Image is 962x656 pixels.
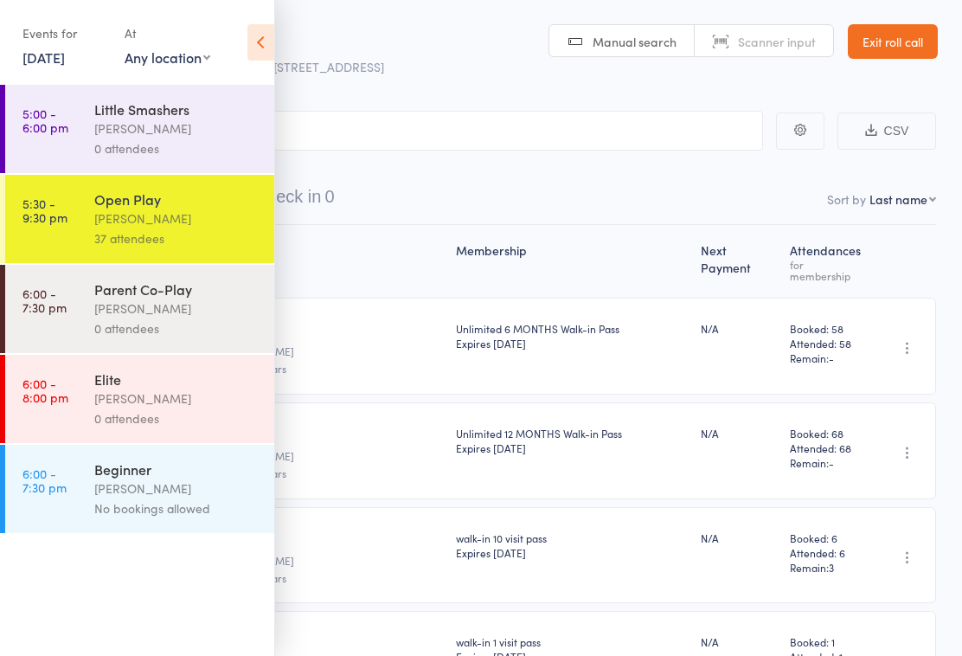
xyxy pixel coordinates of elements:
span: Attended: 68 [790,441,866,455]
a: 5:30 -9:30 pmOpen Play[PERSON_NAME]37 attendees [5,175,274,263]
div: Last name [869,190,927,208]
div: Open Play [94,190,260,209]
div: Next Payment [694,233,784,290]
a: [DATE] [22,48,65,67]
a: 6:00 -7:30 pmParent Co-Play[PERSON_NAME]0 attendees [5,265,274,353]
div: Expires [DATE] [456,336,686,351]
small: Venubreddy@gmail.com [118,450,442,462]
a: Exit roll call [848,24,938,59]
input: Search by name [26,111,763,151]
div: Unlimited 6 MONTHS Walk-in Pass [456,321,686,351]
span: Remain: [790,351,866,365]
div: Membership [449,233,693,290]
div: Beginner [94,460,260,479]
div: [PERSON_NAME] [94,479,260,498]
div: walk-in 10 visit pass [456,531,686,560]
div: N/A [701,634,777,649]
span: Booked: 58 [790,321,866,336]
div: 0 [324,187,334,206]
span: Remain: [790,560,866,575]
div: At [125,19,210,48]
span: Attended: 6 [790,545,866,560]
a: 5:00 -6:00 pmLittle Smashers[PERSON_NAME]0 attendees [5,85,274,173]
a: 6:00 -8:00 pmElite[PERSON_NAME]0 attendees [5,355,274,443]
div: [PERSON_NAME] [94,389,260,408]
div: Little Smashers [94,100,260,119]
div: [PERSON_NAME] [94,209,260,228]
div: for membership [790,259,866,281]
span: Attended: 58 [790,336,866,351]
div: 37 attendees [94,228,260,248]
div: [PERSON_NAME] [94,119,260,138]
button: CSV [837,113,936,150]
div: [PERSON_NAME] [94,299,260,318]
span: Booked: 6 [790,531,866,545]
small: Tdinh0525@gmail.com [118,555,442,567]
span: [STREET_ADDRESS] [273,58,384,75]
span: 3 [829,560,834,575]
div: Events for [22,19,107,48]
div: Atten­dances [783,233,873,290]
span: Manual search [593,33,677,50]
div: N/A [701,426,777,441]
span: - [829,455,834,470]
time: 5:00 - 6:00 pm [22,106,68,134]
label: Sort by [827,190,866,208]
time: 6:00 - 7:30 pm [22,286,67,314]
span: Booked: 1 [790,634,866,649]
div: 0 attendees [94,318,260,338]
div: 0 attendees [94,138,260,158]
span: Remain: [790,455,866,470]
time: 5:30 - 9:30 pm [22,196,67,224]
time: 6:00 - 7:30 pm [22,466,67,494]
span: Booked: 68 [790,426,866,441]
a: 6:00 -7:30 pmBeginner[PERSON_NAME]No bookings allowed [5,445,274,533]
div: Parent Co-Play [94,280,260,299]
span: Scanner input [738,33,816,50]
small: heno.antony91@gmail.com [118,345,442,357]
div: 0 attendees [94,408,260,428]
div: Unlimited 12 MONTHS Walk-in Pass [456,426,686,455]
time: 6:00 - 8:00 pm [22,376,68,404]
div: Any location [125,48,210,67]
div: Elite [94,370,260,389]
div: N/A [701,531,777,545]
div: N/A [701,321,777,336]
div: Expires [DATE] [456,441,686,455]
span: - [829,351,834,365]
div: Expires [DATE] [456,545,686,560]
div: No bookings allowed [94,498,260,518]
